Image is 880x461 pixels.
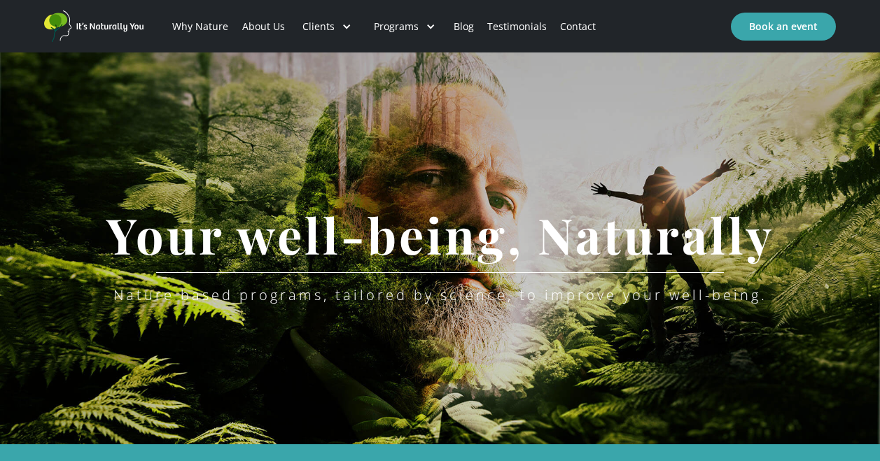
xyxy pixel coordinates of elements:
div: Nature based programs, tailored by science, to improve your well-being. [113,287,767,304]
div: Programs [363,3,447,50]
a: Contact [554,3,603,50]
a: Book an event [731,13,836,41]
a: Blog [447,3,480,50]
div: Programs [374,20,419,34]
a: Why Nature [166,3,235,50]
a: home [44,10,149,43]
a: Testimonials [480,3,553,50]
div: Clients [302,20,335,34]
div: Clients [291,3,363,50]
h1: Your well-being, Naturally [85,208,795,262]
a: About Us [235,3,291,50]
